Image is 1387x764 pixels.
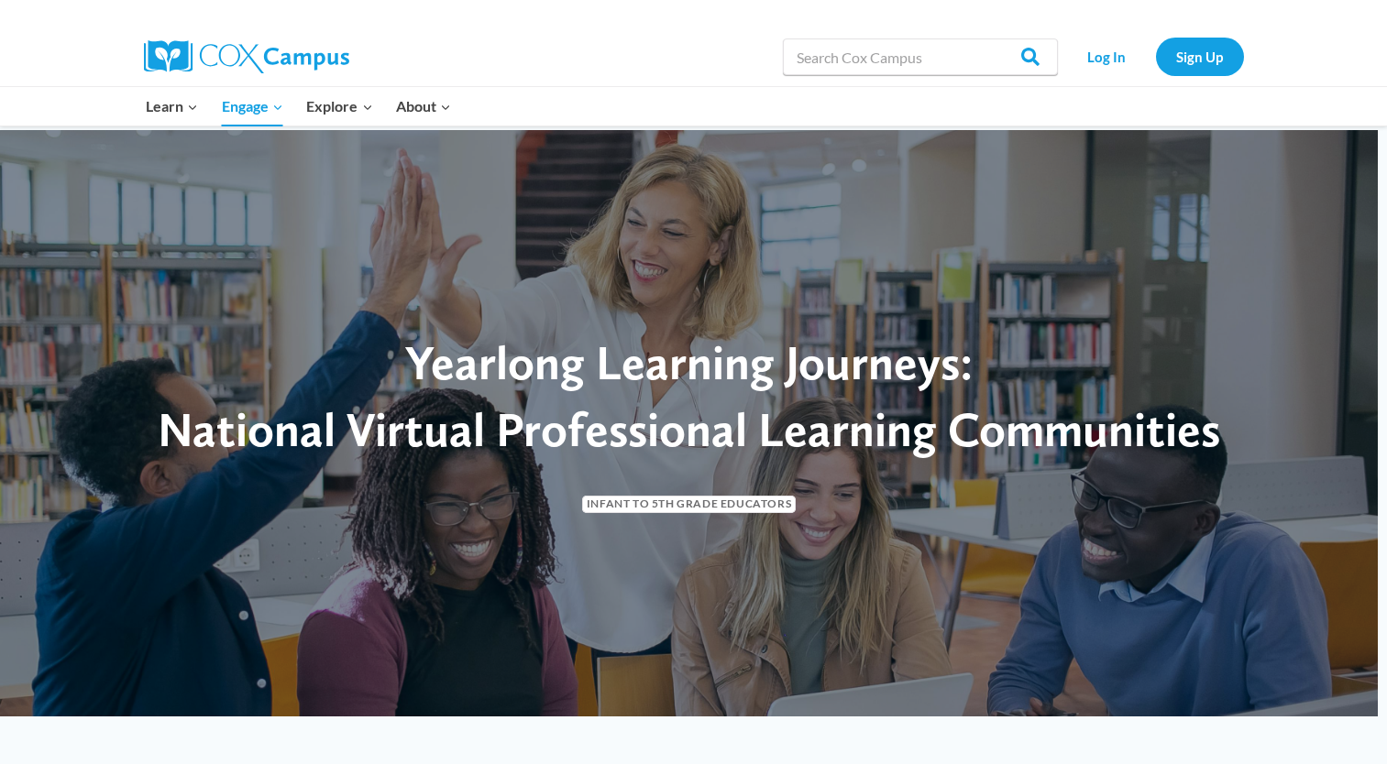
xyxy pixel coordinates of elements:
[405,333,973,391] span: Yearlong Learning Journeys:
[396,94,451,118] span: About
[1067,38,1147,75] a: Log In
[582,496,796,513] span: Infant to 5th Grade Educators
[306,94,372,118] span: Explore
[146,94,198,118] span: Learn
[1156,38,1244,75] a: Sign Up
[158,400,1220,458] span: National Virtual Professional Learning Communities
[222,94,283,118] span: Engage
[783,38,1058,75] input: Search Cox Campus
[135,87,463,126] nav: Primary Navigation
[1067,38,1244,75] nav: Secondary Navigation
[144,40,349,73] img: Cox Campus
